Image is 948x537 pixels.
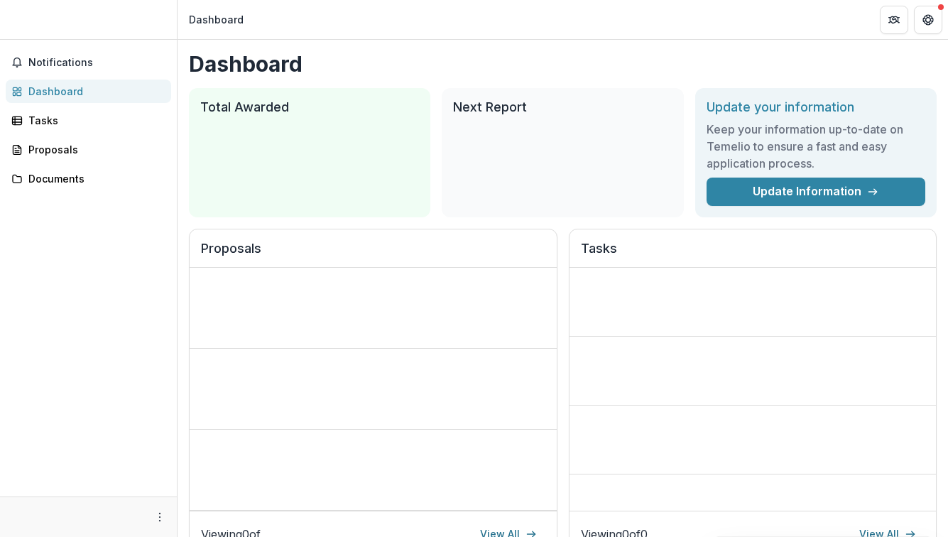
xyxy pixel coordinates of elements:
[6,167,171,190] a: Documents
[707,121,925,172] h3: Keep your information up-to-date on Temelio to ensure a fast and easy application process.
[6,138,171,161] a: Proposals
[28,84,160,99] div: Dashboard
[6,80,171,103] a: Dashboard
[183,9,249,30] nav: breadcrumb
[151,509,168,526] button: More
[28,57,165,69] span: Notifications
[28,171,160,186] div: Documents
[707,178,925,206] a: Update Information
[28,142,160,157] div: Proposals
[200,99,419,115] h2: Total Awarded
[453,99,672,115] h2: Next Report
[581,241,925,268] h2: Tasks
[914,6,942,34] button: Get Help
[189,51,937,77] h1: Dashboard
[201,241,545,268] h2: Proposals
[6,51,171,74] button: Notifications
[189,12,244,27] div: Dashboard
[6,109,171,132] a: Tasks
[707,99,925,115] h2: Update your information
[28,113,160,128] div: Tasks
[880,6,908,34] button: Partners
